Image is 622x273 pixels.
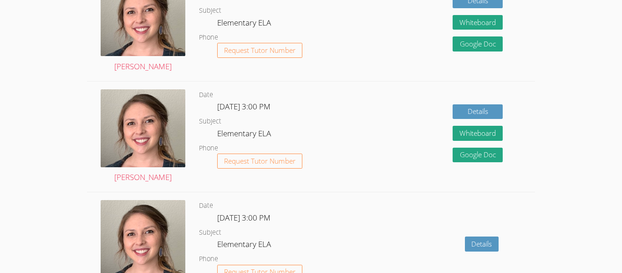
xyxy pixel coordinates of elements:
[101,89,185,167] img: avatar.png
[199,143,218,154] dt: Phone
[217,16,273,32] dd: Elementary ELA
[453,126,503,141] button: Whiteboard
[217,212,270,223] span: [DATE] 3:00 PM
[453,36,503,52] a: Google Doc
[199,116,221,127] dt: Subject
[199,32,218,43] dt: Phone
[101,89,185,185] a: [PERSON_NAME]
[217,127,273,143] dd: Elementary ELA
[224,47,296,54] span: Request Tutor Number
[217,101,270,112] span: [DATE] 3:00 PM
[465,237,499,252] a: Details
[224,158,296,165] span: Request Tutor Number
[217,154,302,169] button: Request Tutor Number
[199,5,221,16] dt: Subject
[199,227,221,238] dt: Subject
[453,15,503,30] button: Whiteboard
[199,253,218,265] dt: Phone
[217,43,302,58] button: Request Tutor Number
[217,238,273,253] dd: Elementary ELA
[453,148,503,163] a: Google Doc
[199,89,213,101] dt: Date
[453,104,503,119] a: Details
[199,200,213,211] dt: Date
